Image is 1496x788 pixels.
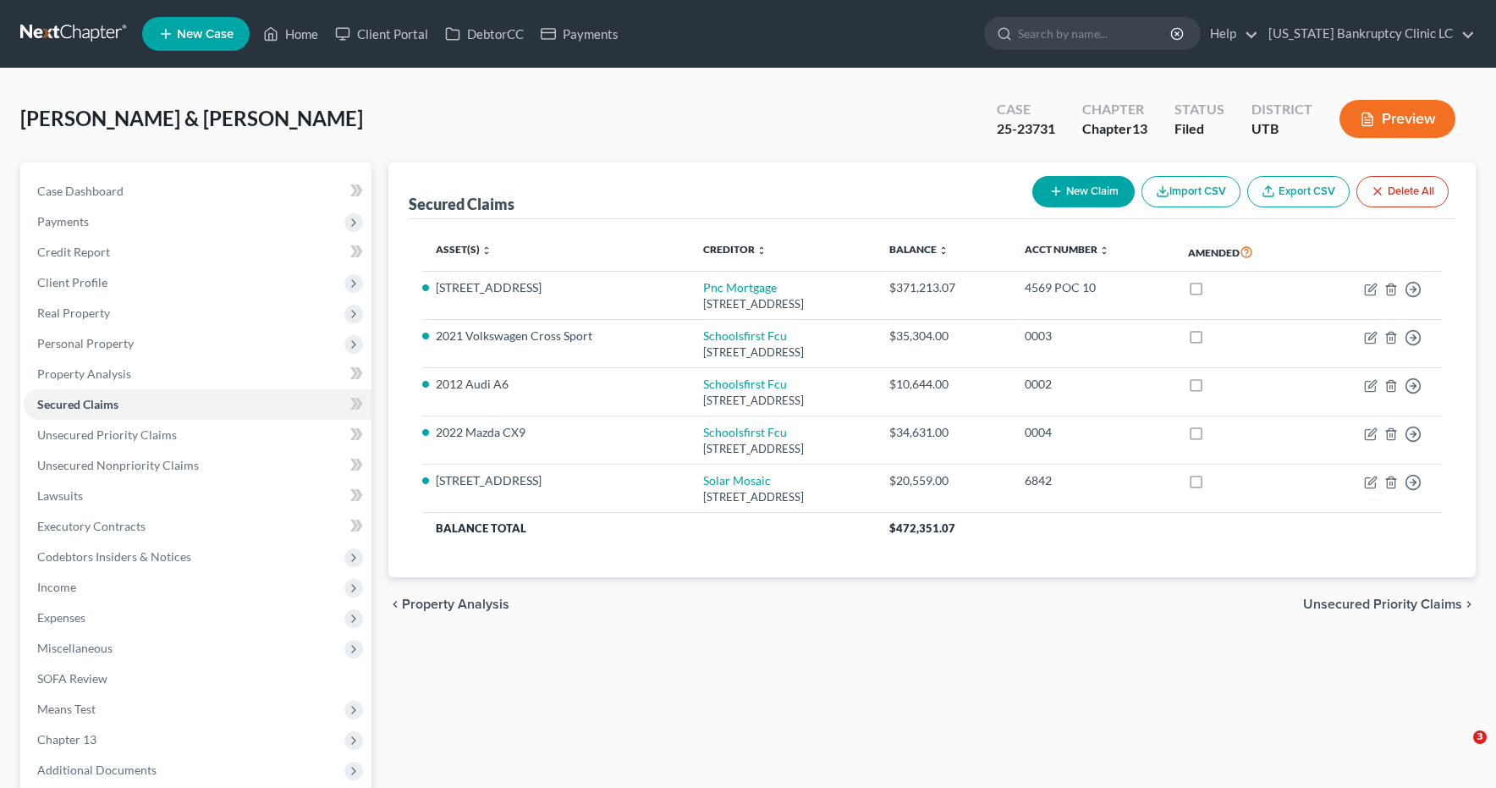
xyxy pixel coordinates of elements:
[703,441,862,457] div: [STREET_ADDRESS]
[889,424,998,441] div: $34,631.00
[255,19,327,49] a: Home
[24,389,371,420] a: Secured Claims
[703,393,862,409] div: [STREET_ADDRESS]
[37,702,96,716] span: Means Test
[37,427,177,442] span: Unsecured Priority Claims
[37,519,146,533] span: Executory Contracts
[1082,119,1147,139] div: Chapter
[703,328,787,343] a: Schoolsfirst Fcu
[889,328,998,344] div: $35,304.00
[37,763,157,777] span: Additional Documents
[889,279,998,296] div: $371,213.07
[1174,119,1224,139] div: Filed
[703,377,787,391] a: Schoolsfirst Fcu
[327,19,437,49] a: Client Portal
[1025,328,1160,344] div: 0003
[37,488,83,503] span: Lawsuits
[1174,100,1224,119] div: Status
[1251,100,1312,119] div: District
[1141,176,1240,207] button: Import CSV
[436,243,492,256] a: Asset(s) unfold_more
[37,580,76,594] span: Income
[997,119,1055,139] div: 25-23731
[889,521,955,535] span: $472,351.07
[1473,730,1487,744] span: 3
[24,176,371,207] a: Case Dashboard
[37,306,110,320] span: Real Property
[1356,176,1449,207] button: Delete All
[703,296,862,312] div: [STREET_ADDRESS]
[1025,243,1109,256] a: Acct Number unfold_more
[37,184,124,198] span: Case Dashboard
[889,472,998,489] div: $20,559.00
[703,243,767,256] a: Creditor unfold_more
[402,598,509,611] span: Property Analysis
[37,366,131,381] span: Property Analysis
[1025,472,1160,489] div: 6842
[436,472,676,489] li: [STREET_ADDRESS]
[422,513,876,543] th: Balance Total
[37,549,191,564] span: Codebtors Insiders & Notices
[37,397,118,411] span: Secured Claims
[756,245,767,256] i: unfold_more
[889,243,949,256] a: Balance unfold_more
[37,275,107,289] span: Client Profile
[703,489,862,505] div: [STREET_ADDRESS]
[388,598,402,611] i: chevron_left
[24,450,371,481] a: Unsecured Nonpriority Claims
[1438,730,1479,771] iframe: Intercom live chat
[1025,376,1160,393] div: 0002
[1132,120,1147,136] span: 13
[20,106,363,130] span: [PERSON_NAME] & [PERSON_NAME]
[37,671,107,686] span: SOFA Review
[703,344,862,361] div: [STREET_ADDRESS]
[1251,119,1312,139] div: UTB
[409,194,514,214] div: Secured Claims
[436,376,676,393] li: 2012 Audi A6
[1099,245,1109,256] i: unfold_more
[1339,100,1455,138] button: Preview
[938,245,949,256] i: unfold_more
[481,245,492,256] i: unfold_more
[24,481,371,511] a: Lawsuits
[703,280,777,295] a: Pnc Mortgage
[24,420,371,450] a: Unsecured Priority Claims
[388,598,509,611] button: chevron_left Property Analysis
[1260,19,1475,49] a: [US_STATE] Bankruptcy Clinic LC
[24,664,371,694] a: SOFA Review
[889,376,998,393] div: $10,644.00
[1025,279,1160,296] div: 4569 POC 10
[997,100,1055,119] div: Case
[24,237,371,267] a: Credit Report
[37,214,89,229] span: Payments
[437,19,532,49] a: DebtorCC
[177,28,234,41] span: New Case
[1247,176,1350,207] a: Export CSV
[24,359,371,389] a: Property Analysis
[703,473,771,488] a: Solar Mosaic
[436,328,676,344] li: 2021 Volkswagen Cross Sport
[703,425,787,439] a: Schoolsfirst Fcu
[1025,424,1160,441] div: 0004
[24,511,371,542] a: Executory Contracts
[37,245,110,259] span: Credit Report
[1082,100,1147,119] div: Chapter
[37,336,134,350] span: Personal Property
[1462,598,1476,611] i: chevron_right
[436,424,676,441] li: 2022 Mazda CX9
[37,732,96,747] span: Chapter 13
[37,458,199,472] span: Unsecured Nonpriority Claims
[1018,18,1173,49] input: Search by name...
[37,641,113,655] span: Miscellaneous
[1032,176,1135,207] button: New Claim
[37,610,85,625] span: Expenses
[1303,598,1462,611] span: Unsecured Priority Claims
[1303,598,1476,611] button: Unsecured Priority Claims chevron_right
[436,279,676,296] li: [STREET_ADDRESS]
[1174,233,1309,272] th: Amended
[532,19,627,49] a: Payments
[1202,19,1258,49] a: Help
